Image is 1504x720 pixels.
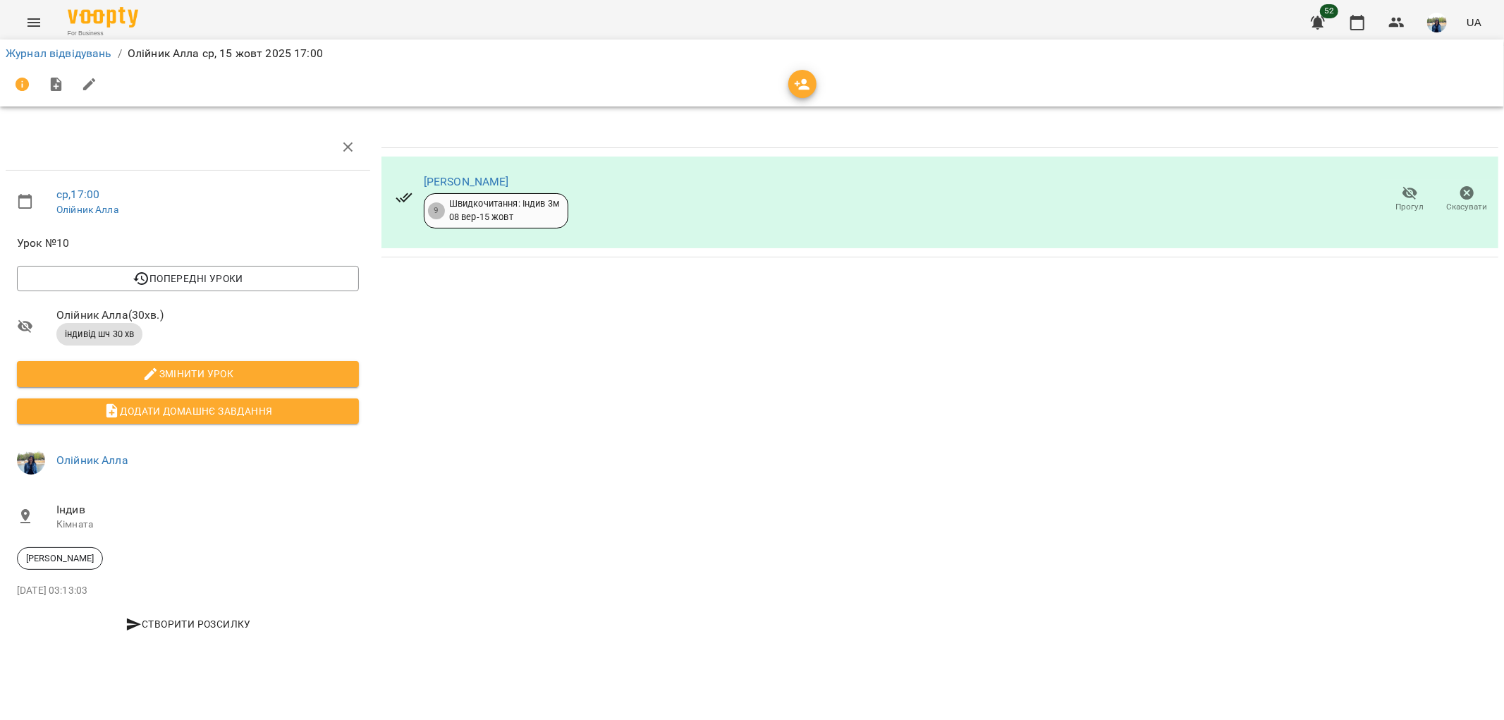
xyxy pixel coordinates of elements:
a: ср , 17:00 [56,188,99,201]
span: For Business [68,29,138,38]
span: Змінити урок [28,365,348,382]
img: 79bf113477beb734b35379532aeced2e.jpg [17,446,45,475]
button: Menu [17,6,51,39]
span: Створити розсилку [23,616,353,633]
a: Олійник Алла [56,453,128,467]
span: Попередні уроки [28,270,348,287]
a: Олійник Алла [56,204,118,215]
button: Попередні уроки [17,266,359,291]
span: Прогул [1396,201,1424,213]
p: Олійник Алла ср, 15 жовт 2025 17:00 [128,45,323,62]
button: Створити розсилку [17,611,359,637]
button: Прогул [1381,180,1438,219]
span: UA [1467,15,1481,30]
span: Урок №10 [17,235,359,252]
button: Змінити урок [17,361,359,386]
div: Швидкочитання: Індив 3м 08 вер - 15 жовт [449,197,559,224]
span: Олійник Алла ( 30 хв. ) [56,307,359,324]
a: Журнал відвідувань [6,47,112,60]
p: Кімната [56,518,359,532]
span: Скасувати [1447,201,1488,213]
nav: breadcrumb [6,45,1498,62]
li: / [118,45,122,62]
p: [DATE] 03:13:03 [17,584,359,598]
div: 9 [428,202,445,219]
span: індивід шч 30 хв [56,328,142,341]
img: Voopty Logo [68,7,138,28]
img: 79bf113477beb734b35379532aeced2e.jpg [1427,13,1447,32]
button: Додати домашнє завдання [17,398,359,424]
span: Додати домашнє завдання [28,403,348,420]
span: Індив [56,501,359,518]
div: [PERSON_NAME] [17,547,103,570]
span: 52 [1320,4,1338,18]
a: [PERSON_NAME] [424,175,509,188]
span: [PERSON_NAME] [18,552,102,565]
button: UA [1461,9,1487,35]
button: Скасувати [1438,180,1496,219]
